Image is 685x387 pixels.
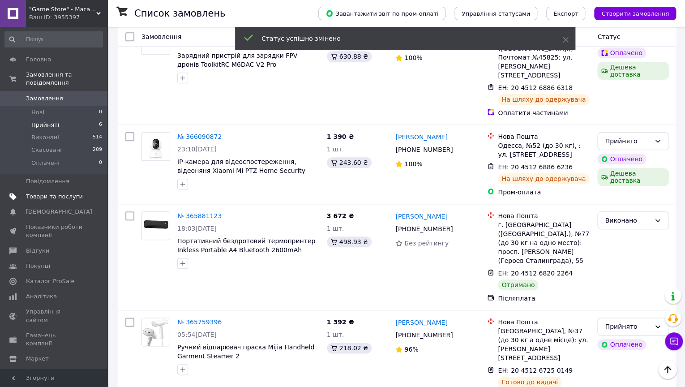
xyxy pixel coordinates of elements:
[142,318,170,346] img: Фото товару
[26,292,57,301] span: Аналітика
[394,143,454,156] div: [PHONE_NUMBER]
[597,168,669,186] div: Дешева доставка
[141,318,170,346] a: Фото товару
[585,9,676,17] a: Створити замовлення
[177,158,305,183] a: IP-камера для відеоспостереження, відеоняня Xiaomi Mi PTZ Home Security Camera 2K
[454,7,537,20] button: Управління статусами
[325,9,438,17] span: Завантажити звіт по пром-оплаті
[327,318,354,326] span: 1 392 ₴
[26,247,49,255] span: Відгуки
[26,177,69,185] span: Повідомлення
[93,146,102,154] span: 209
[26,71,107,87] span: Замовлення та повідомлення
[29,5,96,13] span: "Game Store" - Магазин комп'ютерної техніки
[31,121,59,129] span: Прийняті
[26,277,74,285] span: Каталог ProSale
[601,10,669,17] span: Створити замовлення
[327,236,372,247] div: 498.93 ₴
[327,51,372,62] div: 630.88 ₴
[177,212,222,219] a: № 365881123
[134,8,225,19] h1: Список замовлень
[394,223,454,235] div: [PHONE_NUMBER]
[498,279,538,290] div: Отримано
[26,308,83,324] span: Управління сайтом
[404,54,422,61] span: 100%
[498,132,590,141] div: Нова Пошта
[26,331,83,348] span: Гаманець компанії
[498,108,590,117] div: Оплатити частинами
[498,173,589,184] div: На шляху до одержувача
[177,318,222,326] a: № 365759396
[177,133,222,140] a: № 366090872
[394,329,454,341] div: [PHONE_NUMBER]
[99,159,102,167] span: 0
[142,212,170,240] img: Фото товару
[93,133,102,142] span: 514
[498,318,590,327] div: Нова Пошта
[327,146,344,153] span: 1 шт.
[26,208,92,216] span: [DEMOGRAPHIC_DATA]
[597,154,646,164] div: Оплачено
[498,220,590,265] div: г. [GEOGRAPHIC_DATA] ([GEOGRAPHIC_DATA].), №77 (до 30 кг на одно место): просп. [PERSON_NAME] (Ге...
[177,146,217,153] span: 23:10[DATE]
[318,7,445,20] button: Завантажити звіт по пром-оплаті
[177,52,297,68] a: Зарядний пристрiй для зарядки FPV дронів ToolkitRC M6DAC V2 Pro
[404,240,449,247] span: Без рейтингу
[26,193,83,201] span: Товари та послуги
[498,188,590,197] div: Пром-оплата
[498,84,573,91] span: ЕН: 20 4512 6886 6318
[141,211,170,240] a: Фото товару
[498,163,573,171] span: ЕН: 20 4512 6886 6236
[498,270,573,277] span: ЕН: 20 4512 6820 2264
[594,7,676,20] button: Створити замовлення
[177,237,315,262] span: Портативний бездротовий термопринтер Inkless Portable A4 Bluetooth 2600mAh підходить для тату та ...
[498,367,573,374] span: ЕН: 20 4512 6725 0149
[605,322,651,331] div: Прийнято
[26,223,83,239] span: Показники роботи компанії
[261,34,540,43] div: Статус успішно змінено
[395,133,447,142] a: [PERSON_NAME]
[404,346,418,353] span: 96%
[327,343,372,353] div: 218.02 ₴
[29,13,107,21] div: Ваш ID: 3955397
[498,141,590,159] div: Одесса, №52 (до 30 кг), : ул. [STREET_ADDRESS]
[177,331,217,338] span: 05:54[DATE]
[605,215,651,225] div: Виконано
[546,7,586,20] button: Експорт
[498,294,590,303] div: Післяплата
[26,355,49,363] span: Маркет
[605,136,651,146] div: Прийнято
[31,146,62,154] span: Скасовані
[395,212,447,221] a: [PERSON_NAME]
[31,108,44,116] span: Нові
[553,10,578,17] span: Експорт
[26,56,51,64] span: Головна
[141,132,170,161] a: Фото товару
[327,225,344,232] span: 1 шт.
[498,327,590,362] div: [GEOGRAPHIC_DATA], №37 (до 30 кг а одне місце): ул. [PERSON_NAME][STREET_ADDRESS]
[597,62,669,80] div: Дешева доставка
[327,212,354,219] span: 3 672 ₴
[395,318,447,327] a: [PERSON_NAME]
[658,360,677,379] button: Наверх
[31,133,59,142] span: Виконані
[141,33,181,40] span: Замовлення
[404,160,422,168] span: 100%
[99,121,102,129] span: 6
[177,225,217,232] span: 18:03[DATE]
[597,33,620,40] span: Статус
[177,344,314,360] a: Ручний відпарювач праска Mijia Handheld Garment Steamer 2
[597,339,646,350] div: Оплачено
[142,133,170,160] img: Фото товару
[327,133,354,140] span: 1 390 ₴
[462,10,530,17] span: Управління статусами
[99,108,102,116] span: 0
[26,262,50,270] span: Покупці
[498,211,590,220] div: Нова Пошта
[597,47,646,58] div: Оплачено
[327,331,344,338] span: 1 шт.
[327,157,372,168] div: 243.60 ₴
